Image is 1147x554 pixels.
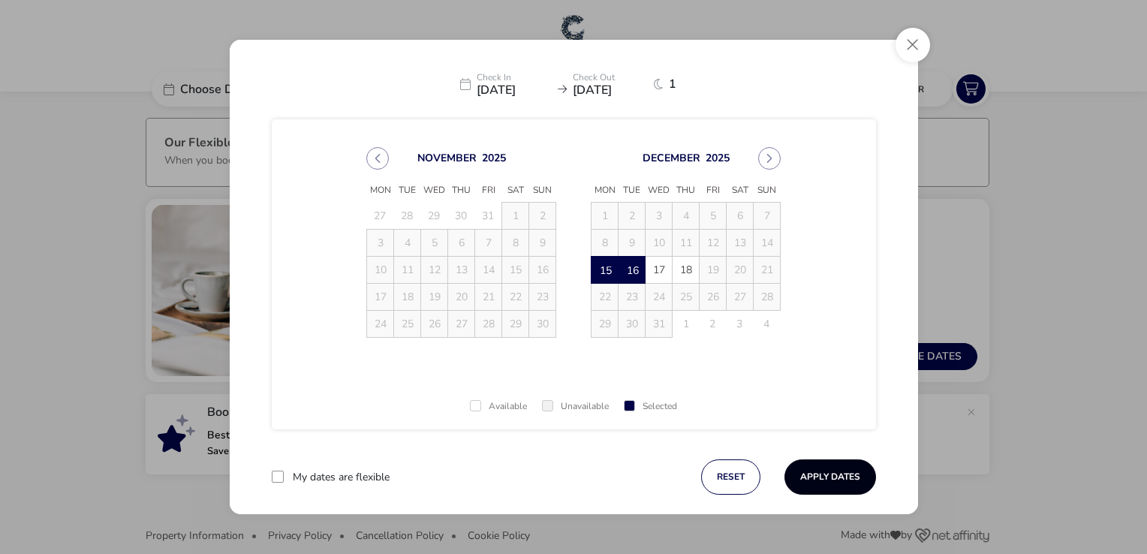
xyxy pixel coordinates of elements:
div: Selected [624,402,677,411]
td: 12 [421,256,448,283]
td: 22 [592,283,619,310]
span: 16 [619,257,646,284]
td: 2 [700,310,727,337]
td: 12 [700,229,727,256]
td: 20 [727,256,754,283]
td: 27 [727,283,754,310]
td: 19 [700,256,727,283]
td: 27 [367,202,394,229]
button: Choose Year [706,150,730,164]
span: Wed [646,179,673,202]
span: 15 [592,257,619,284]
td: 8 [592,229,619,256]
td: 8 [502,229,529,256]
td: 29 [421,202,448,229]
td: 6 [727,202,754,229]
td: 15 [502,256,529,283]
td: 28 [754,283,781,310]
td: 17 [367,283,394,310]
td: 26 [700,283,727,310]
td: 9 [619,229,646,256]
td: 26 [421,310,448,337]
span: Thu [673,179,700,202]
td: 3 [727,310,754,337]
td: 1 [592,202,619,229]
td: 31 [646,310,673,337]
td: 31 [475,202,502,229]
span: Sat [727,179,754,202]
button: Choose Month [643,150,700,164]
td: 6 [448,229,475,256]
td: 16 [529,256,556,283]
td: 1 [673,310,700,337]
button: Apply Dates [784,459,876,495]
td: 23 [529,283,556,310]
td: 20 [448,283,475,310]
button: Choose Month [417,150,477,164]
td: 14 [754,229,781,256]
td: 21 [475,283,502,310]
td: 4 [754,310,781,337]
button: reset [701,459,760,495]
span: Fri [475,179,502,202]
td: 11 [394,256,421,283]
td: 7 [754,202,781,229]
td: 9 [529,229,556,256]
span: Sun [529,179,556,202]
td: 17 [646,256,673,283]
span: Wed [421,179,448,202]
div: Available [470,402,527,411]
td: 28 [475,310,502,337]
span: [DATE] [477,84,552,96]
span: Tue [394,179,421,202]
td: 16 [619,256,646,283]
td: 4 [673,202,700,229]
p: Check In [477,73,552,84]
td: 29 [502,310,529,337]
button: Choose Year [482,150,506,164]
td: 30 [529,310,556,337]
td: 18 [394,283,421,310]
td: 7 [475,229,502,256]
td: 13 [727,229,754,256]
div: Choose Date [353,129,794,356]
td: 25 [673,283,700,310]
p: Check Out [573,73,648,84]
td: 22 [502,283,529,310]
td: 4 [394,229,421,256]
td: 25 [394,310,421,337]
td: 5 [700,202,727,229]
span: 1 [669,78,688,90]
span: [DATE] [573,84,648,96]
span: Mon [367,179,394,202]
td: 24 [367,310,394,337]
span: Fri [700,179,727,202]
td: 3 [367,229,394,256]
td: 28 [394,202,421,229]
span: Tue [619,179,646,202]
span: Mon [592,179,619,202]
td: 15 [592,256,619,283]
td: 18 [673,256,700,283]
td: 2 [619,202,646,229]
span: 18 [673,257,699,283]
td: 10 [367,256,394,283]
td: 2 [529,202,556,229]
td: 13 [448,256,475,283]
td: 11 [673,229,700,256]
button: Close [896,28,930,62]
span: Sat [502,179,529,202]
td: 5 [421,229,448,256]
label: My dates are flexible [293,472,390,483]
td: 19 [421,283,448,310]
td: 21 [754,256,781,283]
td: 23 [619,283,646,310]
td: 27 [448,310,475,337]
div: Unavailable [542,402,609,411]
td: 14 [475,256,502,283]
td: 24 [646,283,673,310]
span: 17 [646,257,672,283]
td: 1 [502,202,529,229]
td: 3 [646,202,673,229]
td: 10 [646,229,673,256]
